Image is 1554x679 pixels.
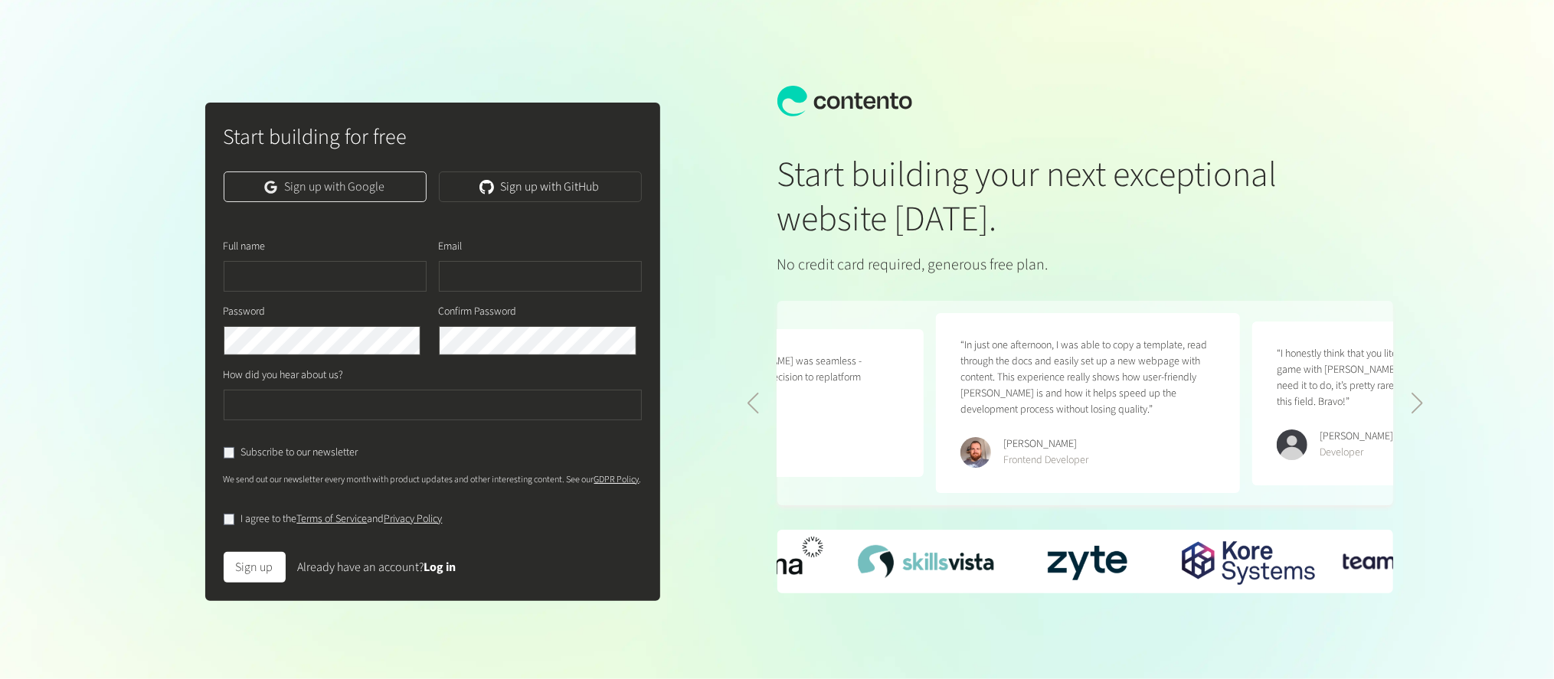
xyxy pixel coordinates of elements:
a: Terms of Service [296,511,367,527]
label: Email [439,239,463,255]
button: Sign up [224,552,286,583]
div: 1 / 6 [1343,553,1478,569]
label: Subscribe to our newsletter [240,445,358,461]
figure: 1 / 5 [936,313,1240,493]
label: Password [224,304,266,320]
div: 6 / 6 [1181,531,1317,592]
label: How did you hear about us? [224,367,344,384]
label: Confirm Password [439,304,517,320]
h2: Start building for free [224,121,642,153]
p: We send out our newsletter every month with product updates and other interesting content. See our . [224,473,642,487]
div: 4 / 6 [858,545,993,579]
img: Kore-Systems-Logo.png [1181,531,1317,592]
img: Erik Galiana Farell [960,437,991,468]
p: No credit card required, generous free plan. [777,253,1292,276]
img: Kevin Abatan [1277,429,1307,460]
a: Log in [424,559,456,576]
div: Already have an account? [298,558,456,576]
a: Privacy Policy [384,511,442,527]
label: I agree to the and [240,511,442,527]
div: Previous slide [747,393,760,414]
a: Sign up with GitHub [439,171,642,202]
div: Frontend Developer [1003,452,1088,468]
div: Developer [1320,445,1393,461]
p: “I honestly think that you literally killed the "Headless CMS" game with [PERSON_NAME], it just d... [1277,346,1532,410]
img: teamwork-logo.png [1343,553,1478,569]
label: Full name [224,239,266,255]
h1: Start building your next exceptional website [DATE]. [777,153,1292,241]
img: SkillsVista-Logo.png [858,545,993,579]
a: GDPR Policy [594,473,640,486]
div: Next slide [1410,393,1423,414]
img: Zyte-Logo-with-Padding.png [1019,534,1155,589]
div: [PERSON_NAME] [1320,429,1393,445]
div: [PERSON_NAME] [1003,436,1088,452]
p: “In just one afternoon, I was able to copy a template, read through the docs and easily set up a ... [960,338,1215,418]
div: 5 / 6 [1019,534,1155,589]
a: Sign up with Google [224,171,427,202]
